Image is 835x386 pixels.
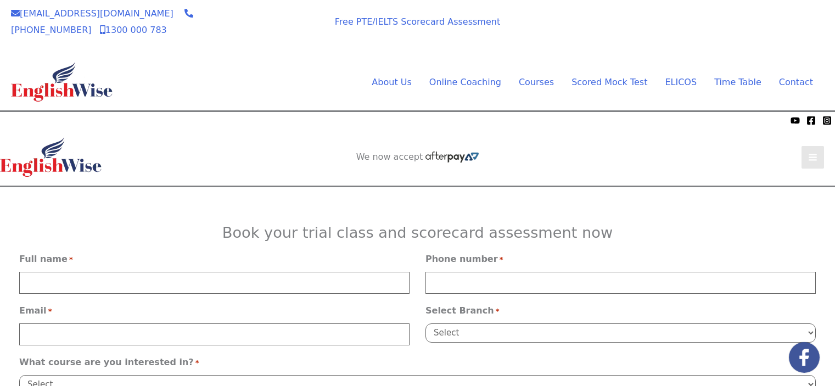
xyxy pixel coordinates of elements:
[333,196,503,218] a: AI SCORED PTE SOFTWARE REGISTER FOR FREE SOFTWARE TRIAL
[425,303,500,319] label: Select Branch
[789,342,820,373] img: white-facebook.png
[19,223,816,242] h2: Book your trial class and scorecard assessment now
[11,62,113,102] img: cropped-ew-logo
[563,74,656,91] a: Scored Mock TestMenu Toggle
[425,152,479,163] img: Afterpay-Logo
[643,20,813,42] a: AI SCORED PTE SOFTWARE REGISTER FOR FREE SOFTWARE TRIAL
[510,74,563,91] a: CoursesMenu Toggle
[322,187,514,223] aside: Header Widget 1
[705,74,770,91] a: Time TableMenu Toggle
[656,74,705,91] a: ELICOS
[356,152,423,163] span: We now accept
[770,74,813,91] a: Contact
[665,77,697,87] span: ELICOS
[372,77,411,87] span: About Us
[421,74,510,91] a: Online CoachingMenu Toggle
[248,19,306,30] span: We now accept
[779,77,813,87] span: Contact
[19,303,52,319] label: Email
[429,77,501,87] span: Online Coaching
[363,74,420,91] a: About UsMenu Toggle
[632,12,824,47] aside: Header Widget 1
[806,116,816,125] a: Facebook
[345,74,813,91] nav: Site Navigation: Main Menu
[822,116,832,125] a: Instagram
[425,251,503,267] label: Phone number
[571,77,647,87] span: Scored Mock Test
[66,118,97,124] img: Afterpay-Logo
[5,115,64,126] span: We now accept
[262,32,292,38] img: Afterpay-Logo
[100,25,167,35] a: 1300 000 783
[19,251,73,267] label: Full name
[351,152,485,163] aside: Header Widget 2
[11,8,193,35] a: [PHONE_NUMBER]
[519,77,554,87] span: Courses
[335,16,500,27] a: Free PTE/IELTS Scorecard Assessment
[714,77,761,87] span: Time Table
[11,8,173,19] a: [EMAIL_ADDRESS][DOMAIN_NAME]
[791,116,800,125] a: YouTube
[19,354,199,371] label: What course are you interested in?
